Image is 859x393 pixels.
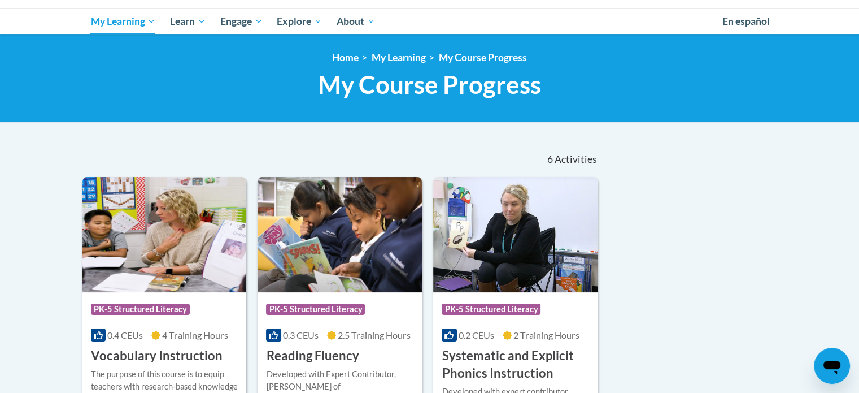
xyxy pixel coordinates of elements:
[337,15,375,28] span: About
[338,330,411,340] span: 2.5 Training Hours
[372,51,426,63] a: My Learning
[258,177,422,292] img: Course Logo
[283,330,319,340] span: 0.3 CEUs
[266,347,359,365] h3: Reading Fluency
[433,177,598,292] img: Course Logo
[722,15,770,27] span: En español
[329,8,382,34] a: About
[91,304,190,315] span: PK-5 Structured Literacy
[266,304,365,315] span: PK-5 Structured Literacy
[715,10,777,33] a: En español
[74,8,786,34] div: Main menu
[91,347,223,365] h3: Vocabulary Instruction
[84,8,163,34] a: My Learning
[459,330,494,340] span: 0.2 CEUs
[442,347,589,382] h3: Systematic and Explicit Phonics Instruction
[814,348,850,384] iframe: Button to launch messaging window
[170,15,206,28] span: Learn
[442,304,540,315] span: PK-5 Structured Literacy
[439,51,527,63] a: My Course Progress
[332,51,359,63] a: Home
[163,8,213,34] a: Learn
[107,330,143,340] span: 0.4 CEUs
[213,8,270,34] a: Engage
[555,153,597,166] span: Activities
[277,15,322,28] span: Explore
[269,8,329,34] a: Explore
[82,177,247,292] img: Course Logo
[513,330,579,340] span: 2 Training Hours
[162,330,228,340] span: 4 Training Hours
[90,15,155,28] span: My Learning
[547,153,552,166] span: 6
[220,15,263,28] span: Engage
[318,70,541,100] span: My Course Progress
